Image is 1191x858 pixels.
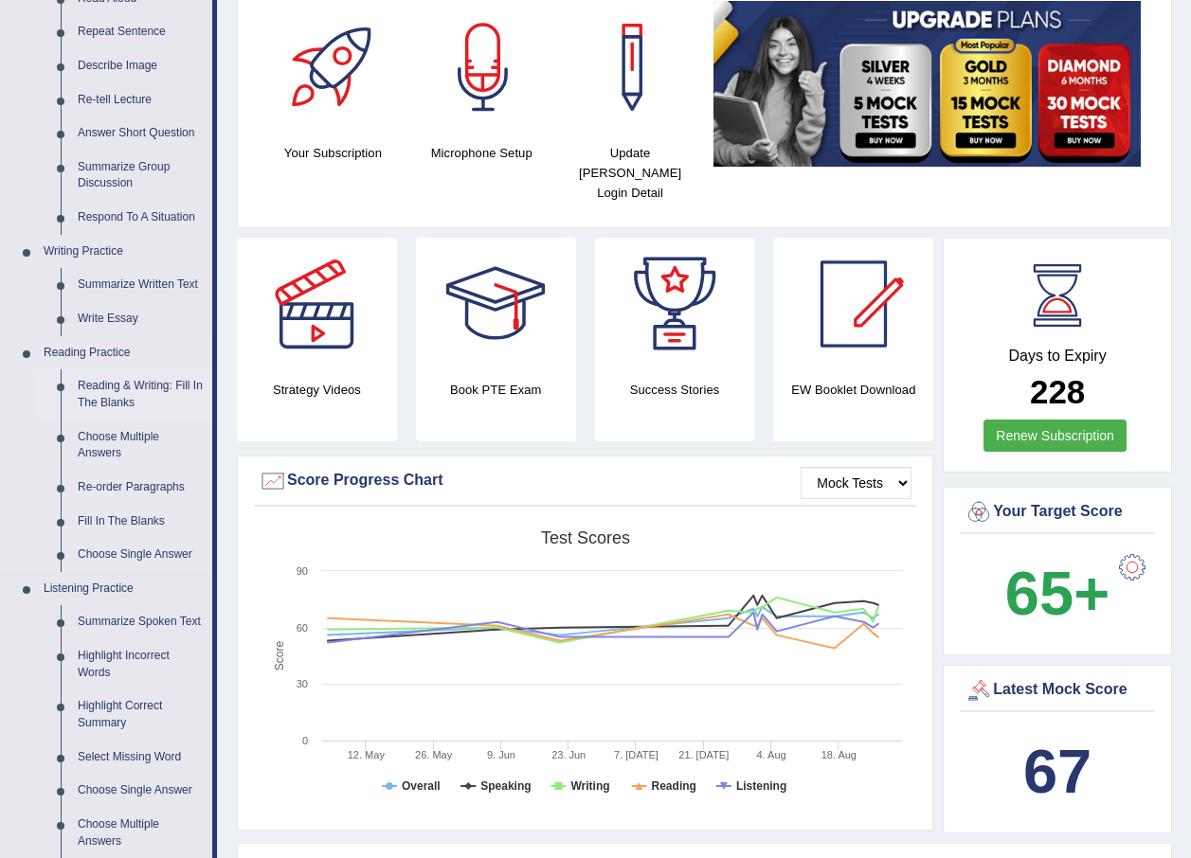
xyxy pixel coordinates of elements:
[69,83,212,117] a: Re-tell Lecture
[69,639,212,689] a: Highlight Incorrect Words
[273,641,286,671] tspan: Score
[69,538,212,572] a: Choose Single Answer
[965,676,1150,705] div: Latest Mock Score
[268,143,398,163] h4: Your Subscription
[1030,373,1085,410] b: 228
[69,505,212,539] a: Fill In The Blanks
[69,369,212,420] a: Reading & Writing: Fill In The Blanks
[416,380,576,400] h4: Book PTE Exam
[297,565,308,577] text: 90
[821,749,857,760] tspan: 18. Aug
[614,749,659,760] tspan: 7. [DATE]
[983,420,1127,452] a: Renew Subscription
[35,572,212,606] a: Listening Practice
[652,779,696,793] tspan: Reading
[415,749,453,760] tspan: 26. May
[1023,737,1092,806] b: 67
[965,348,1150,365] h4: Days to Expiry
[69,302,212,336] a: Write Essay
[595,380,755,400] h4: Success Stories
[570,779,609,793] tspan: Writing
[1005,559,1110,628] b: 65+
[713,1,1141,166] img: small5.jpg
[69,471,212,505] a: Re-order Paragraphs
[756,749,785,760] tspan: 4. Aug
[297,622,308,634] text: 60
[297,678,308,689] text: 30
[487,749,515,760] tspan: 9. Jun
[69,420,212,471] a: Choose Multiple Answers
[348,749,386,760] tspan: 12. May
[551,749,586,760] tspan: 23. Jun
[69,49,212,83] a: Describe Image
[566,143,695,203] h4: Update [PERSON_NAME] Login Detail
[69,201,212,235] a: Respond To A Situation
[69,151,212,201] a: Summarize Group Discussion
[480,779,531,793] tspan: Speaking
[417,143,547,163] h4: Microphone Setup
[69,808,212,858] a: Choose Multiple Answers
[237,380,397,400] h4: Strategy Videos
[402,779,441,793] tspan: Overall
[69,774,212,808] a: Choose Single Answer
[965,498,1150,527] div: Your Target Score
[35,235,212,269] a: Writing Practice
[69,116,212,151] a: Answer Short Question
[736,779,786,793] tspan: Listening
[678,749,729,760] tspan: 21. [DATE]
[302,735,308,746] text: 0
[69,741,212,775] a: Select Missing Word
[35,336,212,370] a: Reading Practice
[69,689,212,740] a: Highlight Correct Summary
[69,605,212,639] a: Summarize Spoken Text
[773,380,933,400] h4: EW Booklet Download
[259,467,911,495] div: Score Progress Chart
[69,268,212,302] a: Summarize Written Text
[69,15,212,49] a: Repeat Sentence
[541,528,630,547] tspan: Test scores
